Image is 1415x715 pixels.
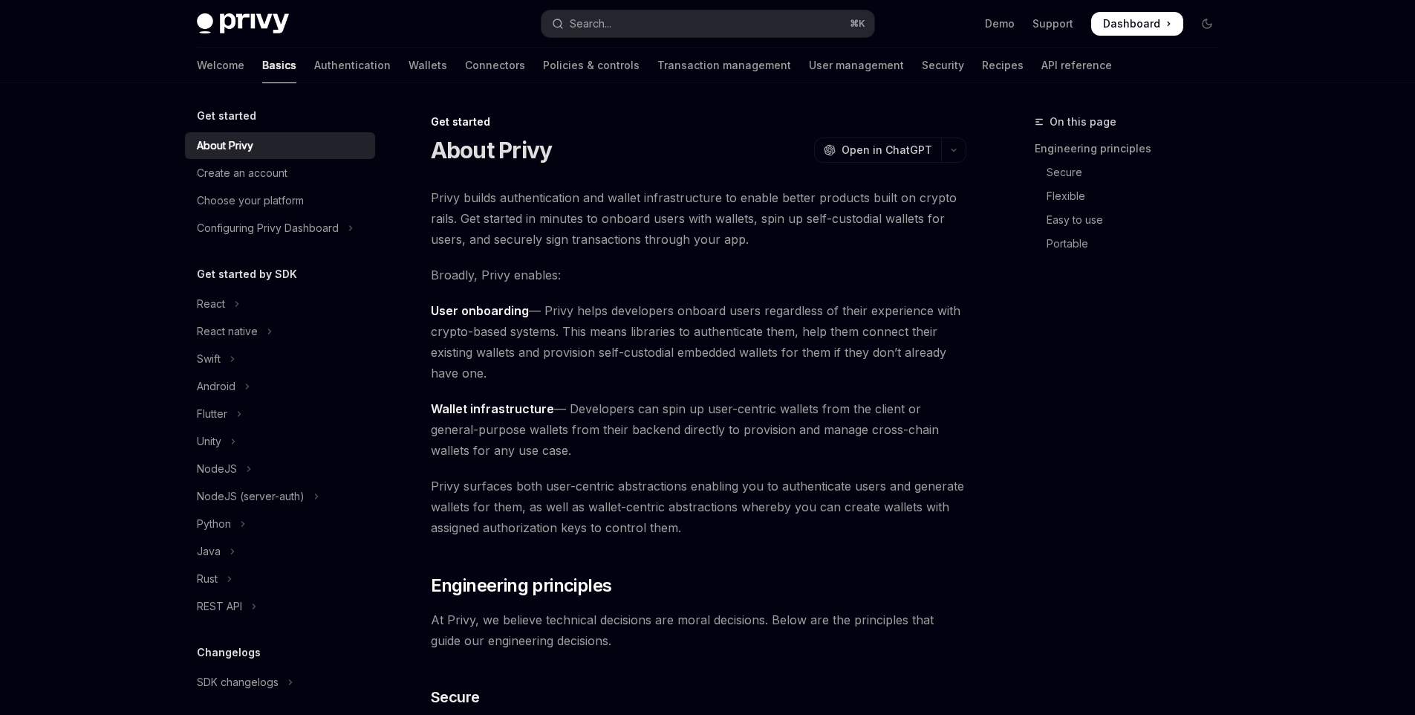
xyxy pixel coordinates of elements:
[543,48,640,83] a: Policies & controls
[541,10,874,37] button: Open search
[814,137,941,163] button: Open in ChatGPT
[431,114,966,129] div: Get started
[185,538,375,565] button: Toggle Java section
[197,378,235,395] div: Android
[262,48,296,83] a: Basics
[809,48,904,83] a: User management
[465,48,525,83] a: Connectors
[431,137,553,164] h1: About Privy
[431,303,529,318] strong: User onboarding
[185,132,375,159] a: About Privy
[1091,12,1183,36] a: Dashboard
[197,137,253,155] div: About Privy
[185,346,375,372] button: Toggle Swift section
[197,107,256,125] h5: Get started
[185,215,375,242] button: Toggle Configuring Privy Dashboard section
[185,318,375,345] button: Toggle React native section
[197,323,258,340] div: React native
[185,428,375,455] button: Toggle Unity section
[842,143,932,158] span: Open in ChatGPT
[431,300,966,384] span: — Privy helps developers onboard users regardless of their experience with crypto-based systems. ...
[1035,137,1231,161] a: Engineering principles
[197,219,339,237] div: Configuring Privy Dashboard
[1035,232,1231,256] a: Portable
[197,13,289,34] img: dark logo
[1195,12,1219,36] button: Toggle dark mode
[185,483,375,510] button: Toggle NodeJS (server-auth) section
[850,18,865,30] span: ⌘ K
[197,644,261,661] h5: Changelogs
[922,48,964,83] a: Security
[197,598,242,615] div: REST API
[982,48,1024,83] a: Recipes
[431,187,966,250] span: Privy builds authentication and wallet infrastructure to enable better products built on crypto r...
[197,543,221,560] div: Java
[431,398,966,461] span: — Developers can spin up user-centric wallets from the client or general-purpose wallets from the...
[185,373,375,400] button: Toggle Android section
[185,593,375,620] button: Toggle REST API section
[570,15,611,33] div: Search...
[1050,113,1116,131] span: On this page
[1041,48,1112,83] a: API reference
[409,48,447,83] a: Wallets
[185,511,375,537] button: Toggle Python section
[431,574,612,598] span: Engineering principles
[197,515,231,533] div: Python
[314,48,391,83] a: Authentication
[185,566,375,592] button: Toggle Rust section
[185,187,375,214] a: Choose your platform
[197,488,305,505] div: NodeJS (server-auth)
[1032,16,1073,31] a: Support
[197,460,237,478] div: NodeJS
[1035,184,1231,208] a: Flexible
[431,265,966,285] span: Broadly, Privy enables:
[1103,16,1160,31] span: Dashboard
[197,350,221,368] div: Swift
[1035,208,1231,232] a: Easy to use
[197,673,279,691] div: SDK changelogs
[657,48,791,83] a: Transaction management
[185,401,375,427] button: Toggle Flutter section
[197,48,244,83] a: Welcome
[185,456,375,482] button: Toggle NodeJS section
[1035,161,1231,184] a: Secure
[197,433,221,450] div: Unity
[185,291,375,317] button: Toggle React section
[431,401,554,416] strong: Wallet infrastructure
[185,669,375,696] button: Toggle SDK changelogs section
[197,192,304,210] div: Choose your platform
[197,405,227,423] div: Flutter
[431,476,966,538] span: Privy surfaces both user-centric abstractions enabling you to authenticate users and generate wal...
[197,265,297,283] h5: Get started by SDK
[985,16,1015,31] a: Demo
[431,609,966,651] span: At Privy, we believe technical decisions are moral decisions. Below are the principles that guide...
[185,160,375,187] a: Create an account
[197,570,218,588] div: Rust
[197,295,225,313] div: React
[197,164,287,182] div: Create an account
